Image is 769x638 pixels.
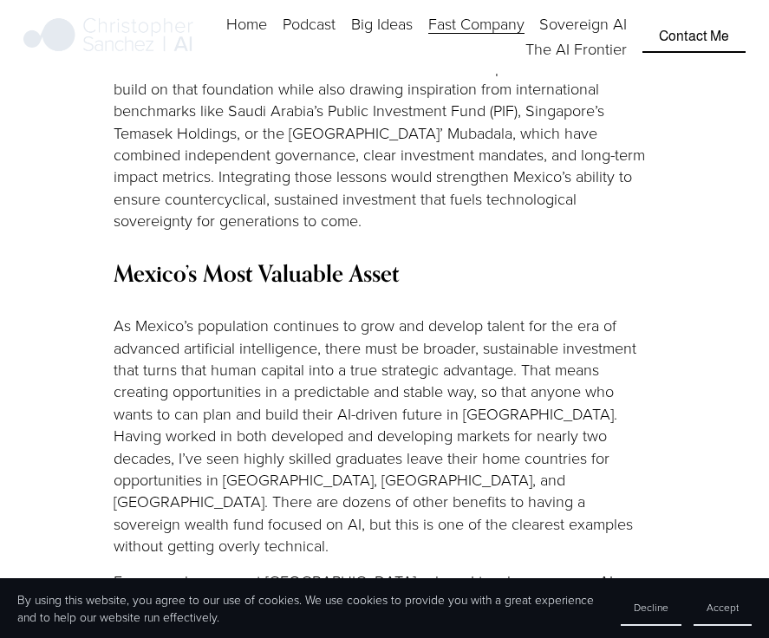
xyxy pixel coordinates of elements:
span: Accept [707,600,739,615]
a: folder dropdown [428,11,525,36]
span: Fast Company [428,13,525,35]
a: Podcast [283,11,336,36]
a: The AI Frontier [525,36,627,62]
span: Decline [634,600,668,615]
img: Christopher Sanchez | AI [23,15,194,58]
a: Home [226,11,267,36]
a: folder dropdown [351,11,413,36]
p: By using this website, you agree to our use of cookies. We use cookies to provide you with a grea... [17,591,603,625]
span: Big Ideas [351,13,413,35]
a: Sovereign AI [539,11,627,36]
button: Accept [694,590,752,626]
p: As Mexico’s population continues to grow and develop talent for the era of advanced artificial in... [114,315,655,557]
strong: Mexico’s Most Valuable Asset [114,259,399,288]
a: Contact Me [642,20,746,53]
button: Decline [621,590,681,626]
